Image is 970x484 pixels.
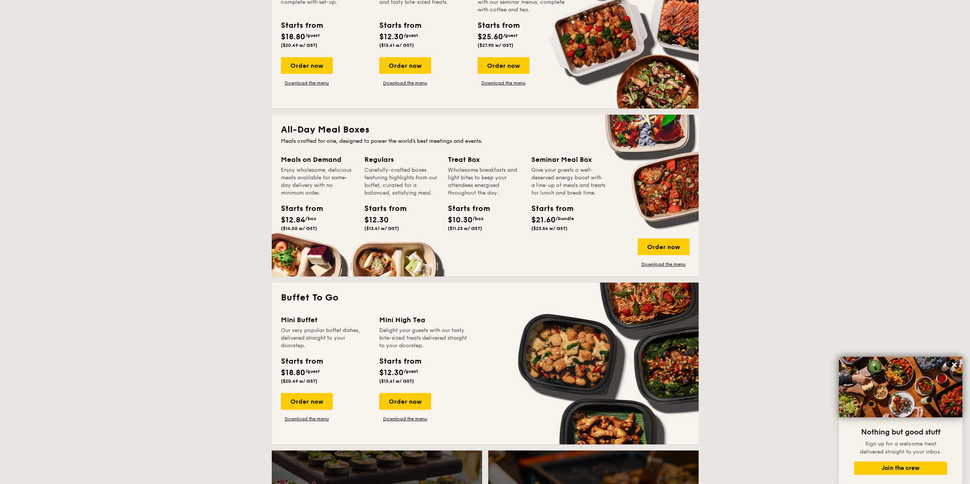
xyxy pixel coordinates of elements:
div: Starts from [364,203,399,214]
span: Nothing but good stuff [861,428,940,437]
span: Sign up for a welcome treat delivered straight to your inbox. [860,441,941,455]
span: $12.84 [281,216,305,225]
a: Download the menu [638,261,689,267]
div: Starts from [531,203,566,214]
div: Order now [379,57,431,74]
div: Give your guests a well-deserved energy boost with a line-up of meals and treats for lunch and br... [531,166,606,197]
h2: All-Day Meal Boxes [281,124,689,136]
div: Starts from [281,20,322,31]
span: /guest [305,33,320,38]
span: $18.80 [281,368,305,377]
button: Join the crew [854,462,947,475]
div: Starts from [478,20,519,31]
span: $10.30 [448,216,473,225]
span: ($13.41 w/ GST) [364,226,399,231]
span: /box [473,216,484,221]
div: Starts from [448,203,482,214]
div: Starts from [281,203,315,214]
div: Treat Box [448,154,522,165]
div: Mini Buffet [281,315,370,325]
span: /guest [503,33,518,38]
img: DSC07876-Edit02-Large.jpeg [839,357,962,417]
h2: Buffet To Go [281,292,689,304]
a: Download the menu [478,80,529,86]
span: /guest [404,33,418,38]
div: Meals on Demand [281,154,355,165]
div: Meals crafted for one, designed to power the world's best meetings and events. [281,137,689,145]
span: $12.30 [379,32,404,42]
span: /guest [305,369,320,374]
span: /guest [404,369,418,374]
div: Order now [638,238,689,255]
div: Mini High Tea [379,315,468,325]
div: Regulars [364,154,439,165]
span: ($23.54 w/ GST) [531,226,568,231]
span: ($27.90 w/ GST) [478,43,513,48]
div: Enjoy wholesome, delicious meals available for same-day delivery with no minimum order. [281,166,355,197]
span: ($13.41 w/ GST) [379,43,414,48]
span: /box [305,216,316,221]
div: Order now [379,393,431,410]
span: $12.30 [364,216,389,225]
div: Starts from [379,20,421,31]
span: $21.60 [531,216,556,225]
a: Download the menu [281,416,333,422]
span: ($20.49 w/ GST) [281,379,317,384]
span: ($20.49 w/ GST) [281,43,317,48]
div: Order now [478,57,529,74]
div: Delight your guests with our tasty bite-sized treats delivered straight to your doorstep. [379,327,468,350]
div: Order now [281,57,333,74]
button: Close [948,359,960,371]
span: $12.30 [379,368,404,377]
div: Seminar Meal Box [531,154,606,165]
div: Wholesome breakfasts and light bites to keep your attendees energised throughout the day. [448,166,522,197]
div: Order now [281,393,333,410]
div: Carefully-crafted boxes featuring highlights from our buffet, curated for a balanced, satisfying ... [364,166,439,197]
div: Starts from [379,356,421,367]
a: Download the menu [379,416,431,422]
a: Download the menu [281,80,333,86]
span: ($14.00 w/ GST) [281,226,317,231]
span: /bundle [556,216,574,221]
span: $18.80 [281,32,305,42]
a: Download the menu [379,80,431,86]
span: ($13.41 w/ GST) [379,379,414,384]
span: ($11.23 w/ GST) [448,226,482,231]
div: Our very popular buffet dishes, delivered straight to your doorstep. [281,327,370,350]
span: $25.60 [478,32,503,42]
div: Starts from [281,356,322,367]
